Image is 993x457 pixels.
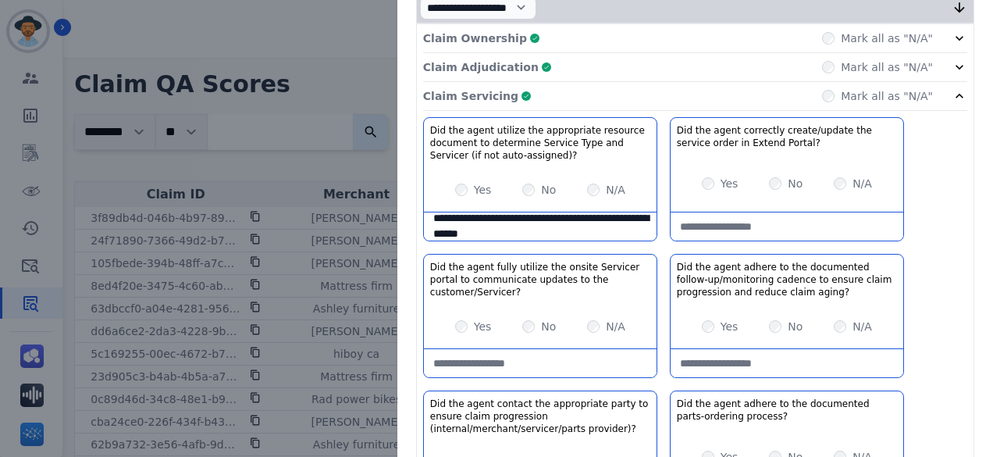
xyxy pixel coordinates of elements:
label: Mark all as "N/A" [841,88,933,104]
label: Yes [721,319,739,334]
h3: Did the agent correctly create/update the service order in Extend Portal? [677,124,897,149]
h3: Did the agent adhere to the documented parts-ordering process? [677,398,897,423]
label: No [788,176,803,191]
h3: Did the agent adhere to the documented follow-up/monitoring cadence to ensure claim progression a... [677,261,897,298]
label: No [541,182,556,198]
label: Yes [721,176,739,191]
label: N/A [606,182,625,198]
h3: Did the agent fully utilize the onsite Servicer portal to communicate updates to the customer/Ser... [430,261,650,298]
label: Yes [474,182,492,198]
label: N/A [606,319,625,334]
p: Claim Adjudication [423,59,539,75]
label: No [788,319,803,334]
label: Yes [474,319,492,334]
h3: Did the agent utilize the appropriate resource document to determine Service Type and Servicer (i... [430,124,650,162]
label: N/A [852,319,872,334]
label: No [541,319,556,334]
p: Claim Servicing [423,88,518,104]
label: Mark all as "N/A" [841,59,933,75]
h3: Did the agent contact the appropriate party to ensure claim progression (internal/merchant/servic... [430,398,650,435]
label: N/A [852,176,872,191]
label: Mark all as "N/A" [841,30,933,46]
p: Claim Ownership [423,30,527,46]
